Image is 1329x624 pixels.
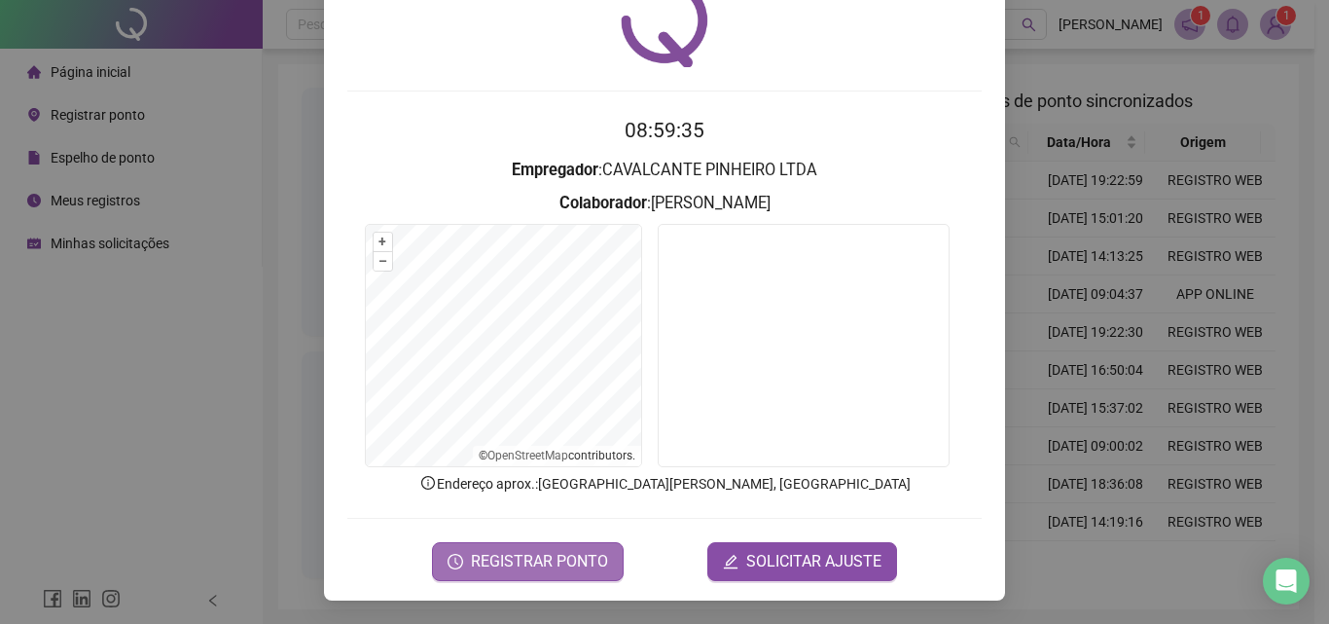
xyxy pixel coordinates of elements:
[419,474,437,492] span: info-circle
[479,449,635,462] li: © contributors.
[559,194,647,212] strong: Colaborador
[625,119,704,142] time: 08:59:35
[746,550,881,573] span: SOLICITAR AJUSTE
[374,233,392,251] button: +
[471,550,608,573] span: REGISTRAR PONTO
[432,542,624,581] button: REGISTRAR PONTO
[707,542,897,581] button: editSOLICITAR AJUSTE
[347,158,982,183] h3: : CAVALCANTE PINHEIRO LTDA
[487,449,568,462] a: OpenStreetMap
[374,252,392,271] button: –
[512,161,598,179] strong: Empregador
[448,554,463,569] span: clock-circle
[723,554,738,569] span: edit
[347,191,982,216] h3: : [PERSON_NAME]
[1263,558,1310,605] div: Open Intercom Messenger
[347,473,982,495] p: Endereço aprox. : [GEOGRAPHIC_DATA][PERSON_NAME], [GEOGRAPHIC_DATA]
